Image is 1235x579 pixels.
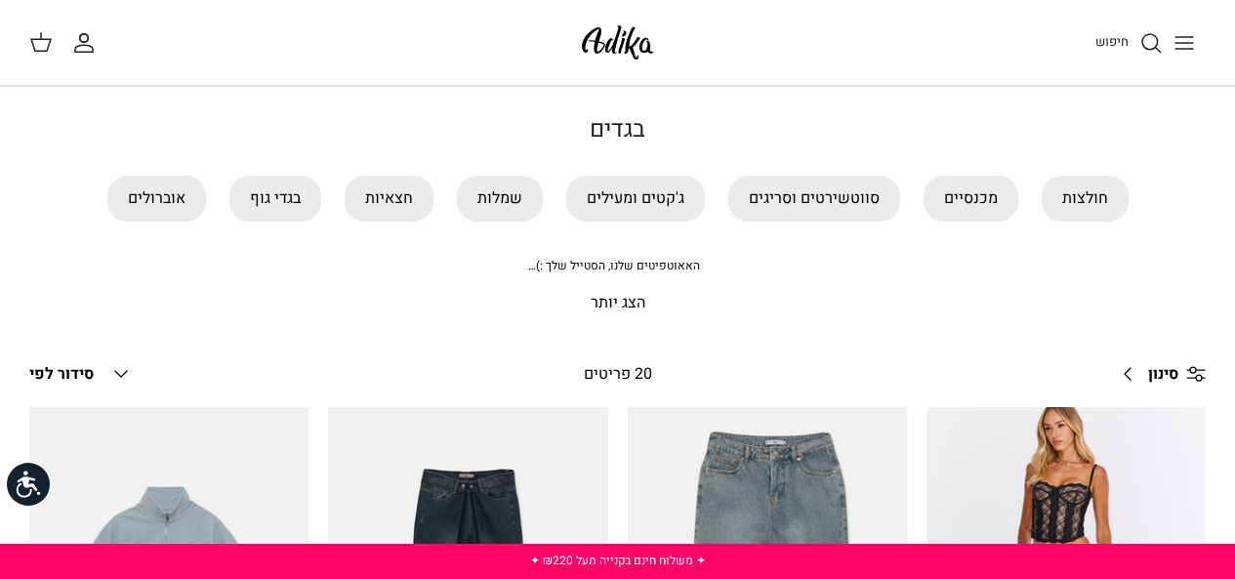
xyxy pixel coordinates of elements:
a: מכנסיים [924,176,1018,222]
a: אוברולים [107,176,206,222]
p: הצג יותר [29,291,1206,316]
span: סינון [1148,362,1178,388]
button: Toggle menu [1163,21,1206,64]
span: חיפוש [1095,32,1129,51]
a: ✦ משלוח חינם בקנייה מעל ₪220 ✦ [530,552,706,569]
a: חולצות [1042,176,1129,222]
a: ג'קטים ומעילים [566,176,705,222]
button: סידור לפי [29,352,133,395]
a: סינון [1109,351,1206,397]
a: חצאיות [345,176,433,222]
a: החשבון שלי [72,31,103,55]
a: בגדי גוף [229,176,321,222]
span: סידור לפי [29,362,94,386]
div: 20 פריטים [473,362,762,388]
h1: בגדים [29,116,1206,145]
a: שמלות [457,176,543,222]
a: סווטשירטים וסריגים [728,176,900,222]
img: Adika IL [576,20,659,65]
span: האאוטפיטים שלנו, הסטייל שלך :) [528,257,700,274]
a: חיפוש [1095,31,1163,55]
